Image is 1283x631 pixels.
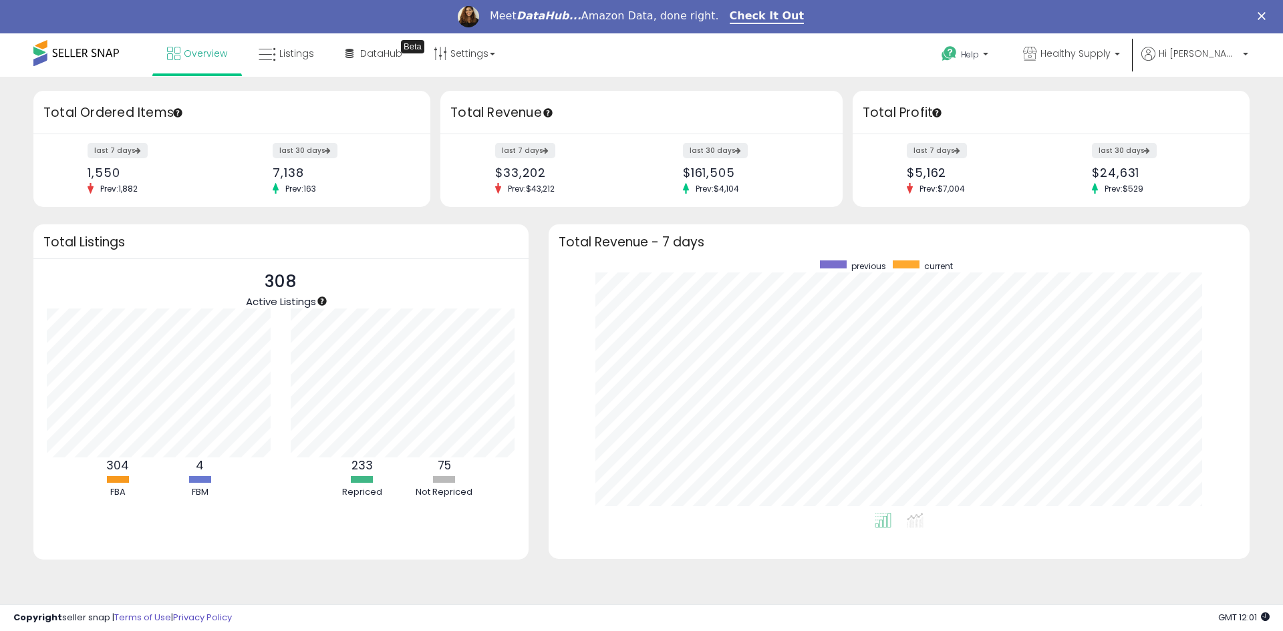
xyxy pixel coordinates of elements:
[273,166,407,180] div: 7,138
[360,47,402,60] span: DataHub
[404,486,484,499] div: Not Repriced
[1040,47,1111,60] span: Healthy Supply
[961,49,979,60] span: Help
[160,486,240,499] div: FBM
[851,260,886,272] span: previous
[78,486,158,499] div: FBA
[517,9,581,22] i: DataHub...
[88,143,148,158] label: last 7 days
[907,143,967,158] label: last 7 days
[1218,611,1270,624] span: 2025-09-14 12:01 GMT
[13,612,232,624] div: seller snap | |
[1141,47,1248,77] a: Hi [PERSON_NAME]
[913,183,972,194] span: Prev: $7,004
[490,9,719,23] div: Meet Amazon Data, done right.
[322,486,402,499] div: Repriced
[196,457,204,473] b: 4
[450,103,833,122] h3: Total Revenue
[401,40,424,53] div: Tooltip anchor
[495,166,631,180] div: $33,202
[172,107,184,119] div: Tooltip anchor
[458,6,479,27] img: Profile image for Georgie
[438,457,451,473] b: 75
[184,47,227,60] span: Overview
[1098,183,1150,194] span: Prev: $529
[316,295,328,307] div: Tooltip anchor
[495,143,555,158] label: last 7 days
[689,183,746,194] span: Prev: $4,104
[13,611,62,624] strong: Copyright
[931,35,1002,77] a: Help
[246,294,316,308] span: Active Listings
[43,237,519,247] h3: Total Listings
[94,183,144,194] span: Prev: 1,882
[249,33,324,73] a: Listings
[157,33,237,73] a: Overview
[907,166,1041,180] div: $5,162
[683,166,819,180] div: $161,505
[424,33,505,73] a: Settings
[501,183,561,194] span: Prev: $43,212
[1092,143,1157,158] label: last 30 days
[542,107,554,119] div: Tooltip anchor
[863,103,1240,122] h3: Total Profit
[279,183,323,194] span: Prev: 163
[335,33,412,73] a: DataHub
[351,457,373,473] b: 233
[114,611,171,624] a: Terms of Use
[43,103,420,122] h3: Total Ordered Items
[931,107,943,119] div: Tooltip anchor
[106,457,129,473] b: 304
[1092,166,1226,180] div: $24,631
[88,166,222,180] div: 1,550
[924,260,953,272] span: current
[683,143,748,158] label: last 30 days
[279,47,314,60] span: Listings
[1159,47,1239,60] span: Hi [PERSON_NAME]
[273,143,337,158] label: last 30 days
[173,611,232,624] a: Privacy Policy
[730,9,805,24] a: Check It Out
[941,45,958,62] i: Get Help
[1258,12,1271,20] div: Close
[559,237,1240,247] h3: Total Revenue - 7 days
[246,269,316,294] p: 308
[1013,33,1130,77] a: Healthy Supply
